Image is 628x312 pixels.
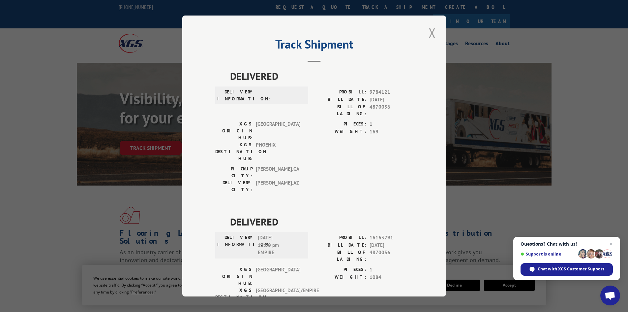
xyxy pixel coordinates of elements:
[258,234,302,257] span: [DATE] 12:00 pm EMPIRE
[370,88,413,96] span: 9784121
[217,88,254,102] label: DELIVERY INFORMATION:
[427,24,438,42] button: Close modal
[217,234,254,257] label: DELIVERY INFORMATION:
[538,266,604,272] span: Chat with XGS Customer Support
[256,121,300,141] span: [GEOGRAPHIC_DATA]
[314,128,366,136] label: WEIGHT:
[230,69,413,84] span: DELIVERED
[314,96,366,104] label: BILL DATE:
[370,249,413,263] span: 4870056
[230,214,413,229] span: DELIVERED
[215,141,253,162] label: XGS DESTINATION HUB:
[256,266,300,287] span: [GEOGRAPHIC_DATA]
[215,266,253,287] label: XGS ORIGIN HUB:
[314,121,366,128] label: PIECES:
[600,286,620,305] a: Open chat
[370,128,413,136] span: 169
[370,266,413,274] span: 1
[256,287,300,308] span: [GEOGRAPHIC_DATA]/EMPIRE
[215,121,253,141] label: XGS ORIGIN HUB:
[314,266,366,274] label: PIECES:
[521,241,613,247] span: Questions? Chat with us!
[370,274,413,281] span: 1084
[256,179,300,193] span: [PERSON_NAME] , AZ
[215,165,253,179] label: PICKUP CITY:
[314,88,366,96] label: PROBILL:
[215,287,253,308] label: XGS DESTINATION HUB:
[370,103,413,117] span: 4870056
[521,263,613,276] span: Chat with XGS Customer Support
[521,252,576,257] span: Support is online
[215,40,413,52] h2: Track Shipment
[370,121,413,128] span: 1
[314,242,366,249] label: BILL DATE:
[314,274,366,281] label: WEIGHT:
[256,141,300,162] span: PHOENIX
[314,249,366,263] label: BILL OF LADING:
[215,179,253,193] label: DELIVERY CITY:
[314,234,366,242] label: PROBILL:
[370,96,413,104] span: [DATE]
[314,103,366,117] label: BILL OF LADING:
[370,234,413,242] span: 16163291
[370,242,413,249] span: [DATE]
[256,165,300,179] span: [PERSON_NAME] , GA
